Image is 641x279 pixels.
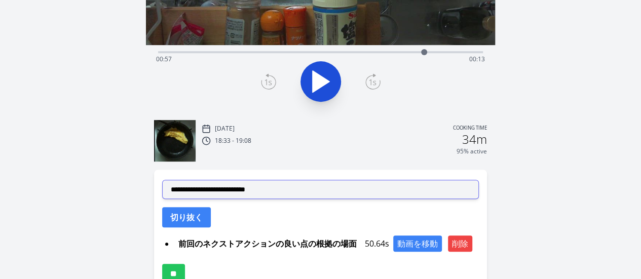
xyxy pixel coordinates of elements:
span: 00:57 [156,55,172,63]
button: 削除 [448,235,472,252]
p: 18:33 - 19:08 [215,137,251,145]
div: 50.64s [174,235,479,252]
p: 95% active [457,147,487,155]
p: [DATE] [215,125,235,133]
button: 切り抜く [162,207,211,227]
p: Cooking time [453,124,487,133]
span: 前回のネクストアクションの良い点の根拠の場面 [174,235,361,252]
button: 動画を移動 [393,235,442,252]
span: 00:13 [469,55,485,63]
h2: 34m [462,133,487,145]
img: 250812093437_thumb.jpeg [154,120,196,162]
